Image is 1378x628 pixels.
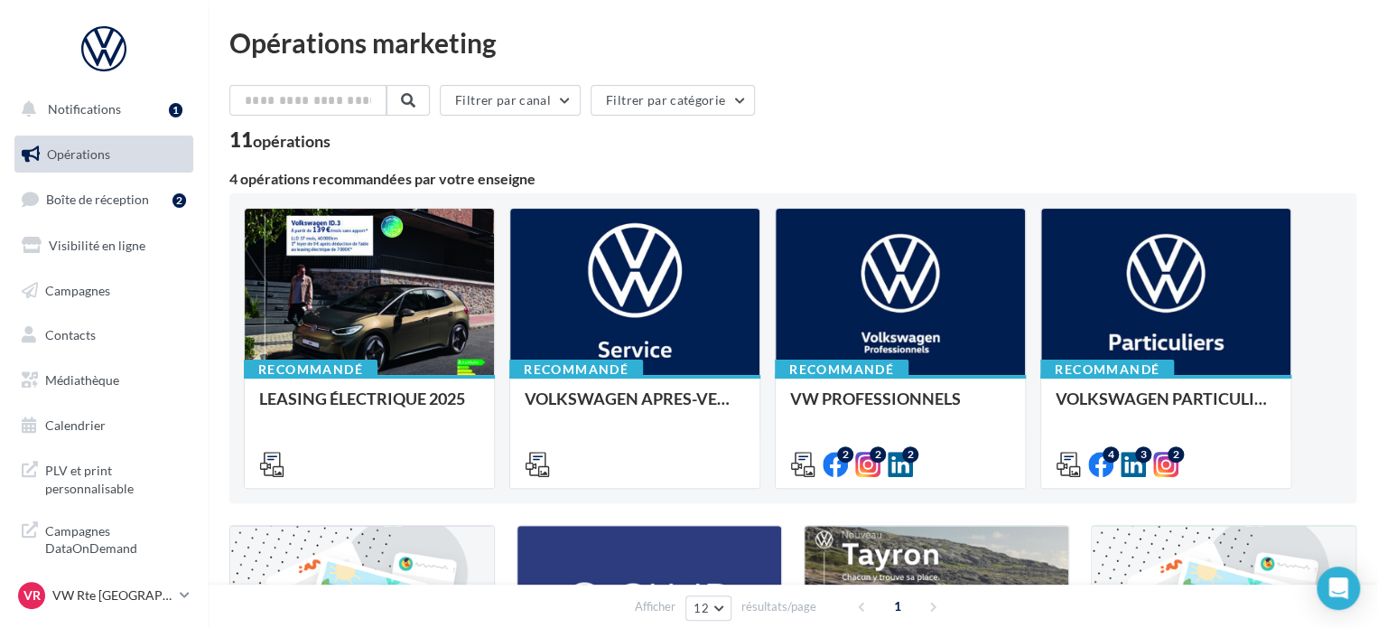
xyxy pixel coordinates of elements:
[1317,567,1360,610] div: Open Intercom Messenger
[229,29,1356,56] div: Opérations marketing
[775,360,908,380] div: Recommandé
[23,586,41,605] span: VR
[902,446,918,463] div: 2
[11,511,197,565] a: Campagnes DataOnDemand
[591,85,755,116] button: Filtrer par catégorie
[45,282,110,297] span: Campagnes
[685,595,731,621] button: 12
[229,172,1356,186] div: 4 opérations recommandées par votre enseigne
[11,316,197,354] a: Contacts
[47,146,110,162] span: Opérations
[253,133,331,149] div: opérations
[1056,389,1276,426] div: VOLKSWAGEN PARTICULIER
[46,192,149,207] span: Boîte de réception
[1103,446,1119,463] div: 4
[11,451,197,504] a: PLV et print personnalisable
[870,446,886,463] div: 2
[259,389,480,426] div: LEASING ÉLECTRIQUE 2025
[694,601,709,615] span: 12
[229,130,331,150] div: 11
[635,598,675,615] span: Afficher
[49,238,145,253] span: Visibilité en ligne
[790,389,1010,426] div: VW PROFESSIONNELS
[525,389,745,426] div: VOLKSWAGEN APRES-VENTE
[244,360,377,380] div: Recommandé
[45,519,186,558] span: Campagnes DataOnDemand
[11,361,197,399] a: Médiathèque
[11,272,197,310] a: Campagnes
[509,360,643,380] div: Recommandé
[1168,446,1184,463] div: 2
[169,103,182,117] div: 1
[440,85,581,116] button: Filtrer par canal
[45,327,96,342] span: Contacts
[837,446,853,463] div: 2
[11,407,197,445] a: Calendrier
[1135,446,1151,463] div: 3
[883,592,912,621] span: 1
[11,90,190,128] button: Notifications 1
[11,136,197,173] a: Opérations
[14,578,193,613] a: VR VW Rte [GEOGRAPHIC_DATA]
[172,193,186,208] div: 2
[48,101,121,117] span: Notifications
[11,180,197,219] a: Boîte de réception2
[52,586,172,605] p: VW Rte [GEOGRAPHIC_DATA]
[1040,360,1174,380] div: Recommandé
[741,598,816,615] span: résultats/page
[45,458,186,497] span: PLV et print personnalisable
[45,372,119,388] span: Médiathèque
[45,417,106,433] span: Calendrier
[11,227,197,265] a: Visibilité en ligne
